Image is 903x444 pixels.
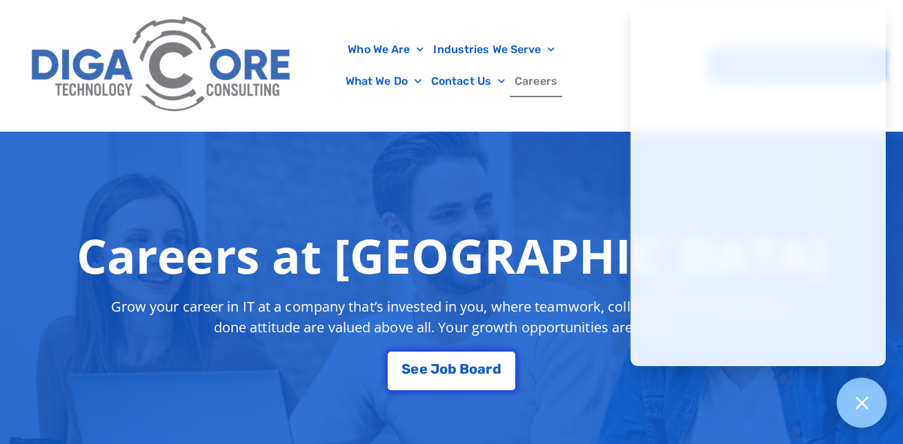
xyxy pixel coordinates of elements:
[510,65,562,97] a: Careers
[426,65,510,97] a: Contact Us
[410,362,419,376] span: e
[428,34,559,65] a: Industries We Serve
[631,5,886,366] iframe: Chatgenie Messenger
[77,228,826,283] h1: Careers at [GEOGRAPHIC_DATA]
[341,65,426,97] a: What We Do
[469,362,477,376] span: o
[448,362,457,376] span: b
[459,362,469,376] span: B
[99,296,805,338] p: Grow your career in IT at a company that’s invested in you, where teamwork, collaboration and a g...
[343,34,428,65] a: Who We Are
[493,362,502,376] span: d
[401,362,410,376] span: S
[307,34,597,97] nav: Menu
[439,362,448,376] span: o
[430,362,439,376] span: J
[419,362,428,376] span: e
[477,362,486,376] span: a
[486,362,492,376] span: r
[24,7,300,124] img: Digacore Logo
[388,352,515,390] a: See Job Board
